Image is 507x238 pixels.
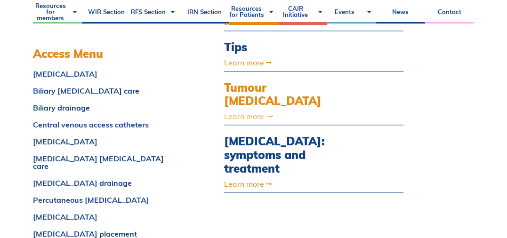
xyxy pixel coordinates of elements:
a: [MEDICAL_DATA] [33,138,177,145]
a: Tips [224,40,350,54]
a: Learn more [224,112,350,120]
a: [MEDICAL_DATA] placement [33,230,177,238]
a: [MEDICAL_DATA] [MEDICAL_DATA] care [33,155,177,170]
a: Biliary [MEDICAL_DATA] care [33,87,177,95]
a: Percutaneous [MEDICAL_DATA] [33,196,177,204]
a: Central venous access catheters [33,121,177,128]
a: [MEDICAL_DATA] [33,213,177,221]
a: Learn more [224,59,350,66]
h3: Access Menu [33,47,177,61]
a: Learn more [224,180,350,188]
a: [MEDICAL_DATA]: symptoms and treatment [224,135,350,175]
a: [MEDICAL_DATA] [33,70,177,78]
a: Tumour [MEDICAL_DATA] [224,81,350,108]
a: Biliary drainage [33,104,177,111]
a: [MEDICAL_DATA] drainage [33,179,177,187]
a: Learn more [224,18,350,26]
